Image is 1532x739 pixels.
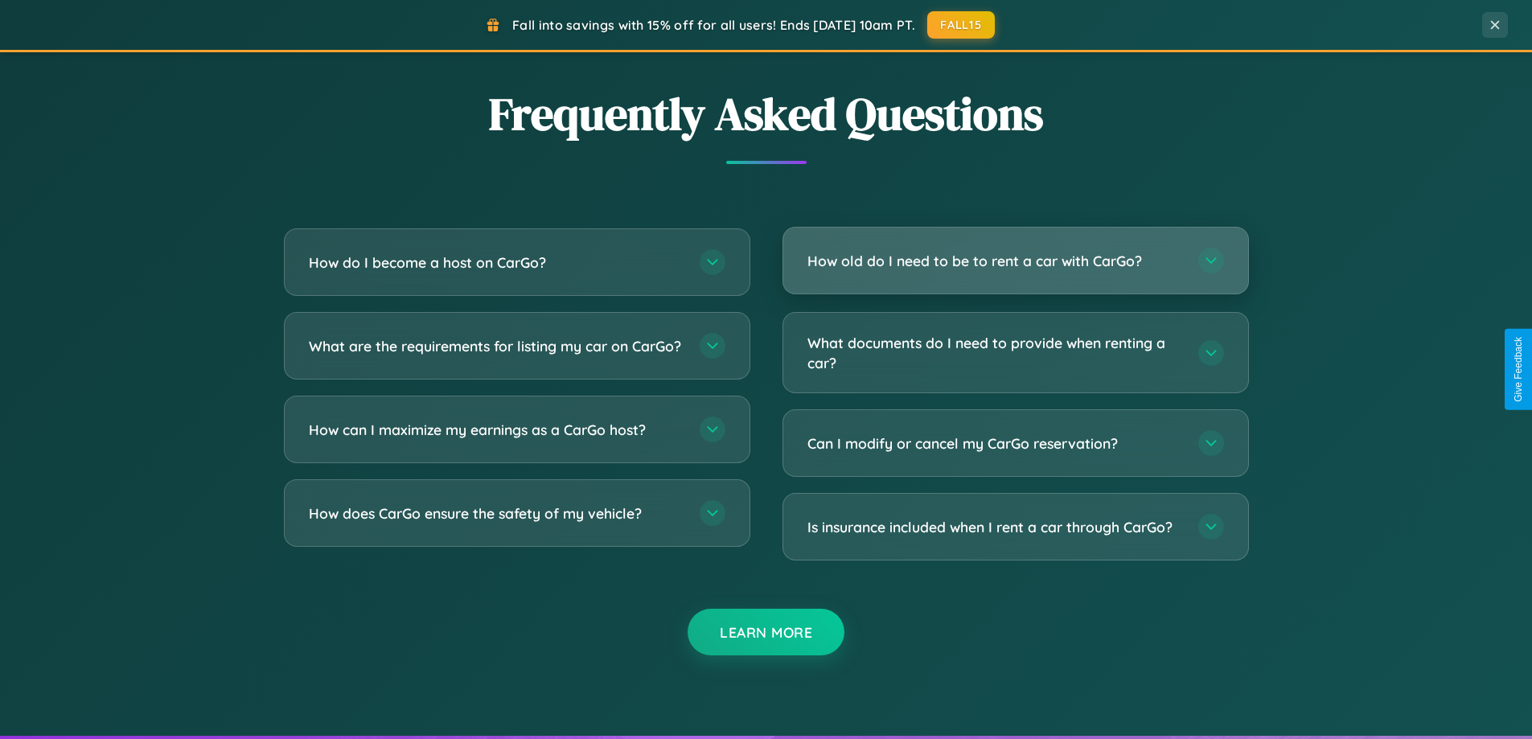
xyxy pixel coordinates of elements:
span: Fall into savings with 15% off for all users! Ends [DATE] 10am PT. [512,17,915,33]
h3: What documents do I need to provide when renting a car? [807,333,1182,372]
h3: Is insurance included when I rent a car through CarGo? [807,517,1182,537]
button: Learn More [688,609,844,655]
h3: How does CarGo ensure the safety of my vehicle? [309,503,684,523]
button: FALL15 [927,11,995,39]
div: Give Feedback [1513,337,1524,402]
h2: Frequently Asked Questions [284,83,1249,145]
h3: What are the requirements for listing my car on CarGo? [309,336,684,356]
h3: How do I become a host on CarGo? [309,252,684,273]
h3: How old do I need to be to rent a car with CarGo? [807,251,1182,271]
h3: Can I modify or cancel my CarGo reservation? [807,433,1182,454]
h3: How can I maximize my earnings as a CarGo host? [309,420,684,440]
